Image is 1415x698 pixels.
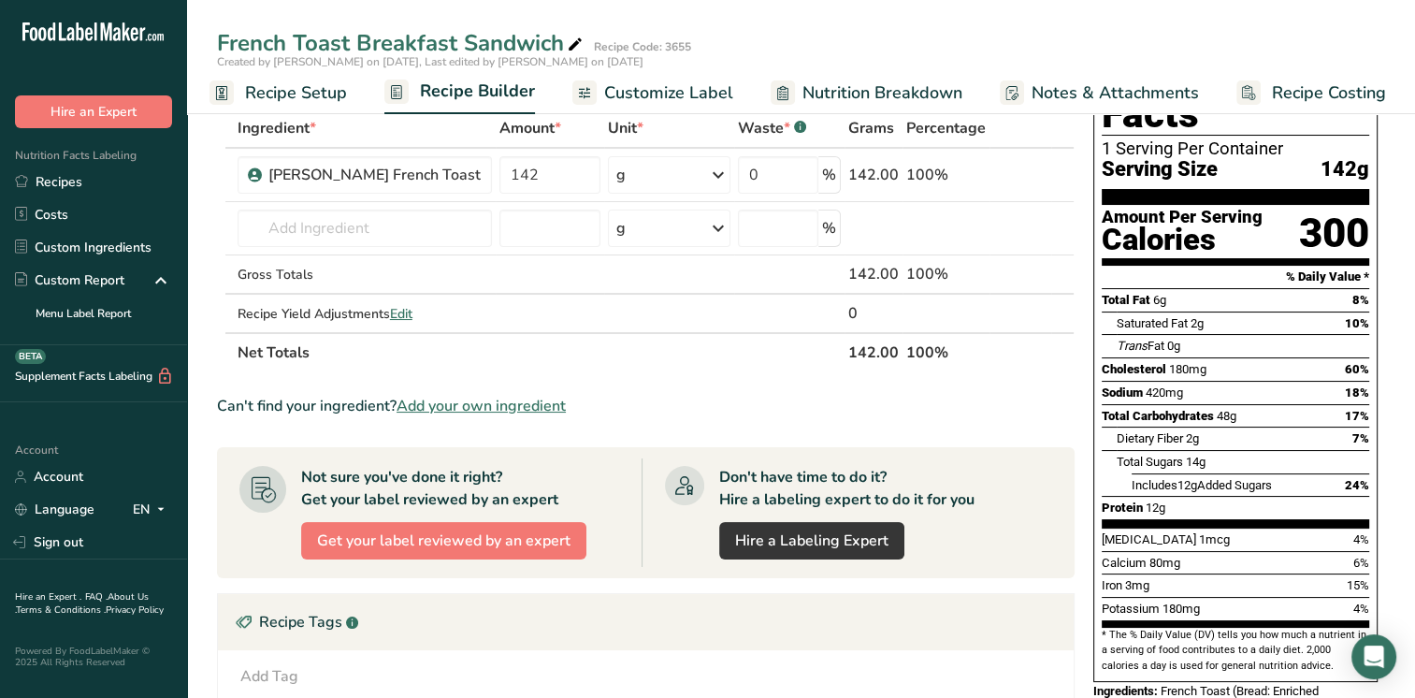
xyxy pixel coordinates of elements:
span: Created by [PERSON_NAME] on [DATE], Last edited by [PERSON_NAME] on [DATE] [217,54,643,69]
i: Trans [1117,339,1148,353]
span: 4% [1353,602,1369,616]
a: Terms & Conditions . [16,603,106,617]
span: 17% [1345,409,1369,423]
span: Notes & Attachments [1032,80,1199,106]
span: 1mcg [1199,532,1230,546]
span: Total Carbohydrates [1102,409,1214,423]
button: Get your label reviewed by an expert [301,522,586,560]
div: 100% [906,164,986,186]
span: 420mg [1146,385,1183,400]
span: Ingredients: [1093,684,1158,698]
th: 100% [902,332,989,371]
a: Recipe Builder [384,70,535,115]
section: * The % Daily Value (DV) tells you how much a nutrient in a serving of food contributes to a dail... [1102,628,1369,674]
span: 142g [1321,158,1369,182]
span: Calcium [1102,556,1147,570]
div: Can't find your ingredient? [217,395,1075,417]
span: Amount [499,117,561,139]
div: 300 [1299,209,1369,258]
span: 6g [1153,293,1166,307]
div: Not sure you've done it right? Get your label reviewed by an expert [301,466,558,511]
span: Edit [390,305,412,323]
a: FAQ . [85,590,108,603]
span: 2g [1186,431,1199,445]
span: Dietary Fiber [1117,431,1183,445]
span: 12g [1177,478,1197,492]
div: g [616,164,626,186]
a: Privacy Policy [106,603,164,617]
a: Customize Label [572,72,733,114]
span: 3mg [1125,578,1149,592]
span: 4% [1353,532,1369,546]
a: Language [15,493,94,526]
span: Saturated Fat [1117,316,1188,330]
span: Add your own ingredient [397,395,566,417]
a: Nutrition Breakdown [771,72,962,114]
div: 142.00 [848,263,899,285]
span: Recipe Costing [1272,80,1386,106]
span: 18% [1345,385,1369,400]
span: Percentage [906,117,986,139]
button: Hire an Expert [15,95,172,128]
span: 7% [1352,431,1369,445]
div: Recipe Code: 3655 [594,38,691,55]
span: 6% [1353,556,1369,570]
span: Iron [1102,578,1122,592]
span: Total Fat [1102,293,1150,307]
span: Fat [1117,339,1164,353]
div: Waste [738,117,806,139]
span: Sodium [1102,385,1143,400]
span: Grams [848,117,894,139]
span: Customize Label [604,80,733,106]
h1: Nutrition Facts [1102,50,1369,136]
span: 8% [1352,293,1369,307]
a: Notes & Attachments [1000,72,1199,114]
div: Recipe Yield Adjustments [238,304,492,324]
div: Open Intercom Messenger [1351,634,1396,679]
span: 24% [1345,478,1369,492]
div: g [616,217,626,240]
span: 12g [1146,501,1165,515]
section: % Daily Value * [1102,266,1369,288]
span: 48g [1217,409,1236,423]
span: Ingredient [238,117,316,139]
th: Net Totals [234,332,845,371]
a: Recipe Costing [1236,72,1386,114]
div: 142.00 [848,164,899,186]
span: 0g [1167,339,1180,353]
a: About Us . [15,590,149,617]
a: Hire a Labeling Expert [719,522,904,560]
span: 80mg [1149,556,1180,570]
span: Protein [1102,501,1143,515]
span: Nutrition Breakdown [802,80,962,106]
span: Total Sugars [1117,455,1183,469]
div: Amount Per Serving [1102,209,1263,226]
span: Recipe Setup [245,80,347,106]
span: 15% [1347,578,1369,592]
div: 100% [906,263,986,285]
div: EN [133,499,172,521]
div: 1 Serving Per Container [1102,139,1369,158]
span: 14g [1186,455,1206,469]
span: 10% [1345,316,1369,330]
span: 180mg [1162,602,1200,616]
span: 180mg [1169,362,1206,376]
span: Serving Size [1102,158,1218,182]
a: Hire an Expert . [15,590,81,603]
div: [PERSON_NAME] French Toast [268,164,481,186]
span: Includes Added Sugars [1132,478,1272,492]
a: Recipe Setup [209,72,347,114]
div: 0 [848,302,899,325]
div: French Toast Breakfast Sandwich [217,26,586,60]
div: Powered By FoodLabelMaker © 2025 All Rights Reserved [15,646,172,668]
div: Custom Report [15,270,124,290]
span: Potassium [1102,602,1160,616]
th: 142.00 [845,332,902,371]
span: Recipe Builder [420,79,535,104]
div: Calories [1102,226,1263,254]
input: Add Ingredient [238,210,492,247]
div: Don't have time to do it? Hire a labeling expert to do it for you [719,466,975,511]
span: Get your label reviewed by an expert [317,530,570,552]
div: Gross Totals [238,265,492,284]
div: Add Tag [240,665,298,688]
